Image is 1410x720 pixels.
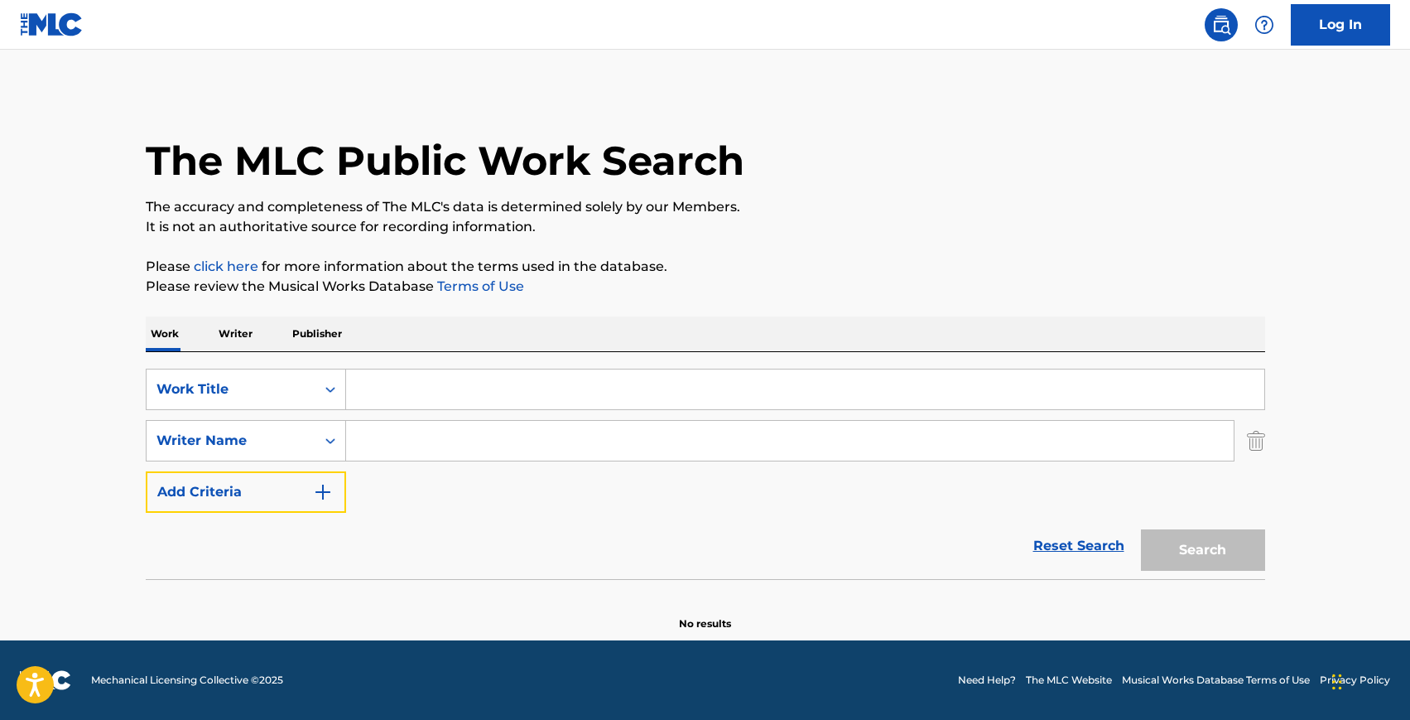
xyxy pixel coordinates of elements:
div: Help [1248,8,1281,41]
h1: The MLC Public Work Search [146,136,744,186]
a: Public Search [1205,8,1238,41]
p: Writer [214,317,257,351]
p: The accuracy and completeness of The MLC's data is determined solely by our Members. [146,197,1265,217]
a: Terms of Use [434,278,524,294]
span: Mechanical Licensing Collective © 2025 [91,673,283,688]
p: Please review the Musical Works Database [146,277,1265,297]
p: Please for more information about the terms used in the database. [146,257,1265,277]
div: Drag [1332,657,1342,707]
button: Add Criteria [146,471,346,513]
p: It is not an authoritative source for recording information. [146,217,1265,237]
p: Work [146,317,184,351]
a: Log In [1291,4,1390,46]
a: Reset Search [1025,528,1133,564]
img: search [1211,15,1231,35]
a: Privacy Policy [1320,673,1390,688]
img: 9d2ae6d4665cec9f34b9.svg [313,482,333,502]
form: Search Form [146,369,1265,579]
p: No results [679,597,731,631]
p: Publisher [287,317,347,351]
img: Delete Criterion [1247,420,1265,461]
iframe: Chat Widget [1327,640,1410,720]
img: logo [20,670,71,690]
div: Work Title [156,379,306,399]
img: MLC Logo [20,12,84,36]
a: Need Help? [958,673,1016,688]
a: Musical Works Database Terms of Use [1122,673,1310,688]
img: help [1254,15,1274,35]
div: Writer Name [156,431,306,451]
a: The MLC Website [1026,673,1112,688]
a: click here [194,259,258,274]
